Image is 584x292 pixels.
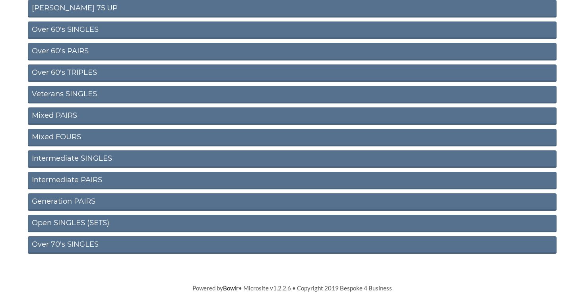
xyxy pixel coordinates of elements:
[28,129,557,146] a: Mixed FOURS
[28,21,557,39] a: Over 60's SINGLES
[28,150,557,168] a: Intermediate SINGLES
[28,43,557,60] a: Over 60's PAIRS
[28,107,557,125] a: Mixed PAIRS
[28,86,557,103] a: Veterans SINGLES
[28,172,557,189] a: Intermediate PAIRS
[28,215,557,232] a: Open SINGLES (SETS)
[28,64,557,82] a: Over 60's TRIPLES
[28,236,557,254] a: Over 70's SINGLES
[28,193,557,211] a: Generation PAIRS
[192,284,392,292] span: Powered by • Microsite v1.2.2.6 • Copyright 2019 Bespoke 4 Business
[223,284,239,292] a: Bowlr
